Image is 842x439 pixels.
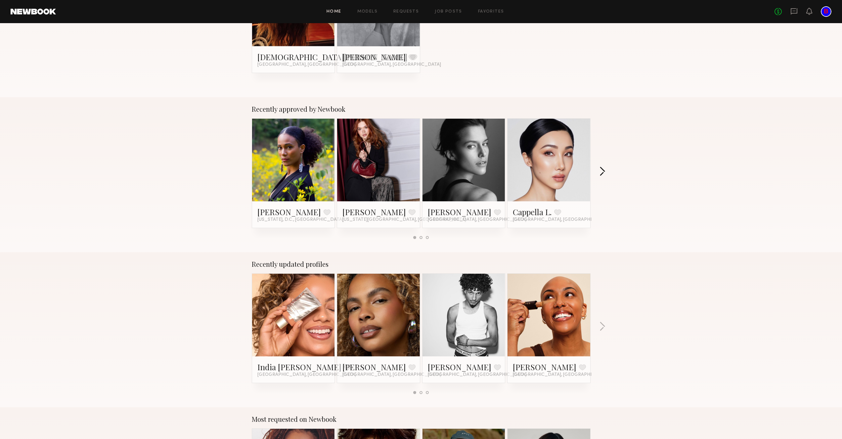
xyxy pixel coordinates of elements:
span: [US_STATE], D.C., [GEOGRAPHIC_DATA] [257,217,343,222]
a: [PERSON_NAME] [428,362,491,372]
a: India [PERSON_NAME] [257,362,341,372]
span: [GEOGRAPHIC_DATA], [GEOGRAPHIC_DATA] [342,62,441,67]
span: [GEOGRAPHIC_DATA], [GEOGRAPHIC_DATA] [342,372,441,378]
div: Recently updated profiles [252,260,591,268]
div: Recently approved by Newbook [252,105,591,113]
a: [PERSON_NAME] [342,362,406,372]
span: [GEOGRAPHIC_DATA], [GEOGRAPHIC_DATA] [257,372,356,378]
a: [PERSON_NAME] [428,207,491,217]
a: Cappella L. [513,207,552,217]
a: [PERSON_NAME] [342,207,406,217]
span: [GEOGRAPHIC_DATA], [GEOGRAPHIC_DATA] [428,372,526,378]
span: [GEOGRAPHIC_DATA], [GEOGRAPHIC_DATA] [257,62,356,67]
a: Home [327,10,341,14]
span: [GEOGRAPHIC_DATA], [GEOGRAPHIC_DATA] [513,217,611,222]
div: Most requested on Newbook [252,415,591,423]
span: [GEOGRAPHIC_DATA], [GEOGRAPHIC_DATA] [428,217,526,222]
a: [PERSON_NAME] [513,362,576,372]
a: Models [357,10,377,14]
a: Requests [393,10,419,14]
a: Job Posts [435,10,462,14]
span: [US_STATE][GEOGRAPHIC_DATA], [GEOGRAPHIC_DATA] [342,217,466,222]
span: [GEOGRAPHIC_DATA], [GEOGRAPHIC_DATA] [513,372,611,378]
a: [DEMOGRAPHIC_DATA][PERSON_NAME] [257,52,408,62]
a: [PERSON_NAME] [342,52,406,62]
a: Favorites [478,10,504,14]
a: [PERSON_NAME] [257,207,321,217]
